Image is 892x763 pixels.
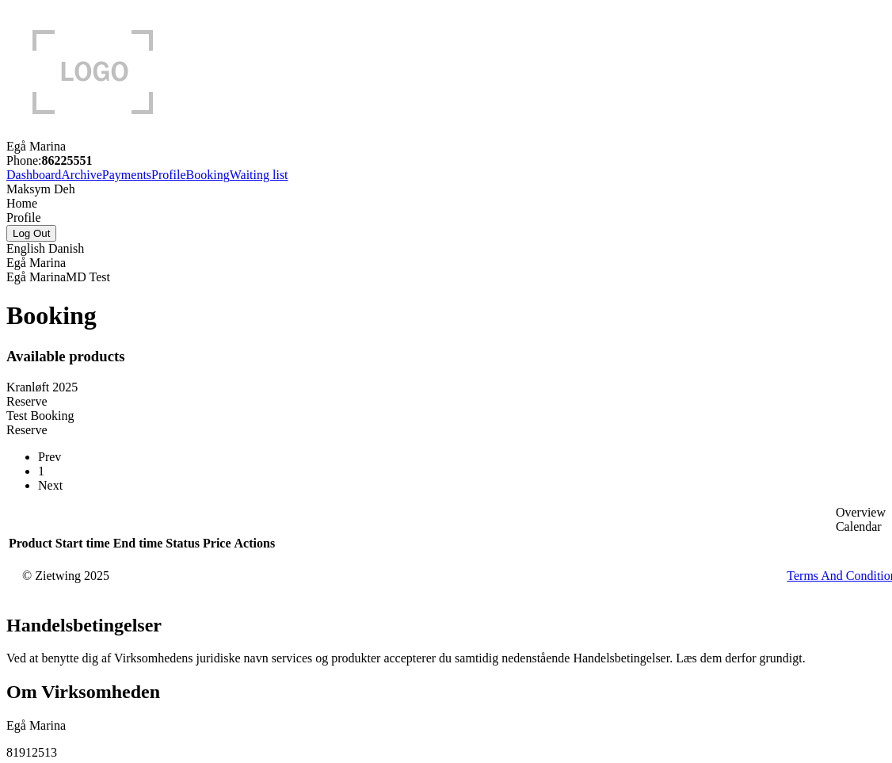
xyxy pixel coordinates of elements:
[6,211,886,225] div: Profile
[6,6,180,136] img: logo
[6,270,66,284] a: Egå Marina
[234,536,276,551] th: Actions
[6,182,75,196] span: Maksym Deh
[186,168,230,181] a: Booking
[48,242,84,255] a: Danish
[230,168,288,181] a: Waiting list
[66,270,110,284] a: MD Test
[6,651,886,666] p: Ved at benytte dig af Virksomhedens juridiske navn services og produkter accepterer du samtidig n...
[55,536,111,551] th: Start time
[38,464,44,478] a: 1
[6,154,886,168] div: Phone:
[6,719,886,733] p: Egå Marina
[38,479,63,492] a: Next
[6,301,886,330] h1: Booking
[6,168,61,181] a: Dashboard
[6,746,886,760] p: 81912513
[8,536,53,551] th: Product
[6,225,56,242] button: Log Out
[6,423,886,437] div: Reserve
[6,615,886,636] h2: Handelsbetingelser
[61,168,102,181] a: Archive
[6,681,886,703] h2: Om Virksomheden
[38,450,61,464] a: Prev
[6,256,66,269] span: Egå Marina
[202,536,232,551] th: Price
[6,409,886,423] div: Test Booking
[6,196,886,211] div: Home
[836,505,886,520] div: Overview
[836,520,886,534] div: Calendar
[6,395,886,409] div: Reserve
[165,536,200,551] th: Status
[41,154,92,167] strong: 86225551
[6,348,886,365] h3: Available products
[6,380,886,395] div: Kranløft 2025
[102,168,151,181] a: Payments
[6,242,45,255] a: English
[6,139,886,154] div: Egå Marina
[112,536,164,551] th: End time
[151,168,186,181] a: Profile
